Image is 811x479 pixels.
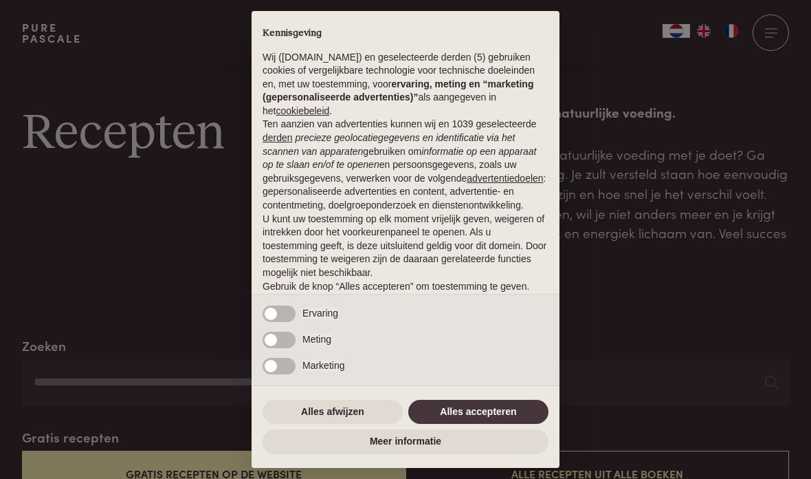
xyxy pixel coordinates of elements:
[263,118,548,212] p: Ten aanzien van advertenties kunnen wij en 1039 geselecteerde gebruiken om en persoonsgegevens, z...
[408,400,548,425] button: Alles accepteren
[263,78,533,103] strong: ervaring, meting en “marketing (gepersonaliseerde advertenties)”
[302,360,344,371] span: Marketing
[263,146,537,171] em: informatie op een apparaat op te slaan en/of te openen
[263,400,403,425] button: Alles afwijzen
[263,429,548,454] button: Meer informatie
[276,105,329,116] a: cookiebeleid
[263,28,548,40] h2: Kennisgeving
[263,131,293,145] button: derden
[467,172,543,186] button: advertentiedoelen
[302,334,331,345] span: Meting
[263,280,548,321] p: Gebruik de knop “Alles accepteren” om toestemming te geven. Gebruik de knop “Alles afwijzen” om d...
[263,51,548,118] p: Wij ([DOMAIN_NAME]) en geselecteerde derden (5) gebruiken cookies of vergelijkbare technologie vo...
[263,132,515,157] em: precieze geolocatiegegevens en identificatie via het scannen van apparaten
[263,213,548,280] p: U kunt uw toestemming op elk moment vrijelijk geven, weigeren of intrekken door het voorkeurenpan...
[302,308,338,319] span: Ervaring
